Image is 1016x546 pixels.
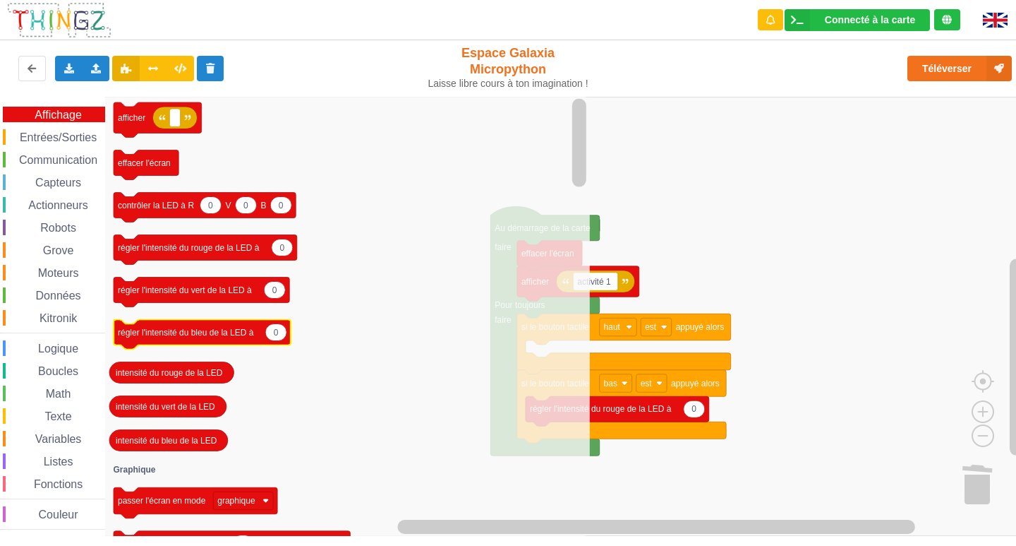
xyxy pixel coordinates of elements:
[116,436,217,446] text: intensité du bleu de la LED
[691,404,696,414] text: 0
[825,15,915,25] div: Connecté à la carte
[272,285,277,295] text: 0
[208,201,213,210] text: 0
[33,177,83,189] span: Capteurs
[36,365,80,377] span: Boucles
[641,379,653,388] text: est
[18,131,99,143] span: Entrées/Sorties
[41,244,76,256] span: Grove
[422,45,595,90] div: Espace Galaxia Micropython
[116,368,223,378] text: intensité du rouge de la LED
[226,201,231,210] text: V
[645,322,657,332] text: est
[243,201,248,210] text: 0
[671,379,720,388] text: appuyé alors
[261,201,267,210] text: B
[6,1,112,39] img: thingz_logo.png
[279,201,284,210] text: 0
[32,478,85,490] span: Fonctions
[44,388,73,400] span: Math
[422,78,595,90] div: Laisse libre cours à ton imagination !
[36,267,81,279] span: Moteurs
[37,509,80,521] span: Couleur
[676,322,725,332] text: appuyé alors
[785,9,930,31] div: Ta base fonctionne bien !
[42,410,73,422] span: Texte
[118,328,254,338] text: régler l'intensité du bleu de la LED à
[36,343,80,355] span: Logique
[274,328,279,338] text: 0
[577,277,611,287] text: activité 1
[42,456,75,468] span: Listes
[118,113,145,123] text: afficher
[217,496,255,506] text: graphique
[32,109,83,121] span: Affichage
[38,222,78,234] span: Robots
[26,199,90,211] span: Actionneurs
[17,154,99,166] span: Communication
[604,379,617,388] text: bas
[118,201,194,210] text: contrôler la LED à R
[530,404,672,414] text: régler l'intensité du rouge de la LED à
[118,285,252,295] text: régler l'intensité du vert de la LED à
[34,290,83,302] span: Données
[114,465,156,475] text: Graphique
[279,243,284,253] text: 0
[116,402,215,412] text: intensité du vert de la LED
[604,322,621,332] text: haut
[118,496,206,506] text: passer l'écran en mode
[118,158,171,168] text: effacer l'écran
[983,13,1008,28] img: gb.png
[118,243,260,253] text: régler l'intensité du rouge de la LED à
[37,312,79,324] span: Kitronik
[934,9,960,30] div: Tu es connecté au serveur de création de Thingz
[33,433,84,445] span: Variables
[907,56,1012,81] button: Téléverser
